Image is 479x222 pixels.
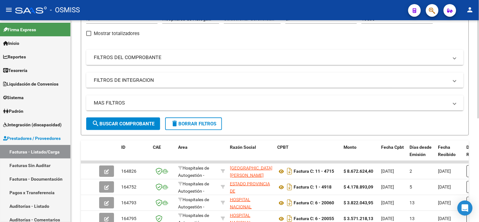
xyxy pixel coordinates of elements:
span: Razón Social [230,145,256,150]
span: Borrar Filtros [171,121,216,127]
span: Reportes [3,53,26,60]
datatable-header-cell: CAE [150,141,176,168]
strong: Factura C: 11 - 4715 [294,169,334,174]
span: ESTADO PROVINCIA DE [GEOGRAPHIC_DATA][PERSON_NAME] [230,181,272,208]
span: Hospitales de Autogestión - Afiliaciones [178,181,209,201]
span: Area [178,145,188,150]
span: Mostrar totalizadores [94,30,140,37]
span: [DATE] [381,216,394,221]
span: [DATE] [381,169,394,174]
mat-expansion-panel-header: FILTROS DEL COMPROBANTE [86,50,464,65]
span: [DATE] [438,200,451,205]
span: Prestadores / Proveedores [3,135,61,142]
span: 13 [410,216,415,221]
span: [DATE] [381,200,394,205]
div: 30999275474 [230,165,272,178]
span: [DATE] [438,184,451,189]
span: Buscar Comprobante [92,121,154,127]
i: Descargar documento [285,166,294,176]
span: Hospitales de Autogestión - Afiliaciones [178,165,209,185]
span: Integración (discapacidad) [3,121,62,128]
span: Fecha Recibido [438,145,456,157]
strong: Factura C: 6 - 20060 [294,201,334,206]
span: Fecha Cpbt [381,145,404,150]
datatable-header-cell: Area [176,141,218,168]
span: [DATE] [438,216,451,221]
datatable-header-cell: Razón Social [227,141,275,168]
span: CPBT [277,145,289,150]
span: Monto [344,145,356,150]
i: Descargar documento [285,182,294,192]
span: - OSMISS [50,3,80,17]
strong: $ 8.672.624,40 [344,169,373,174]
i: Descargar documento [285,198,294,208]
strong: $ 3.822.043,95 [344,200,373,205]
span: 164795 [121,216,136,221]
strong: Factura C: 1 - 4918 [294,185,332,190]
datatable-header-cell: Días desde Emisión [407,141,436,168]
mat-icon: person [466,6,474,14]
span: CAE [153,145,161,150]
span: 5 [410,184,412,189]
div: 30673377544 [230,180,272,194]
span: [DATE] [381,184,394,189]
div: 30635976809 [230,196,272,209]
button: Buscar Comprobante [86,117,160,130]
span: 164826 [121,169,136,174]
span: Días desde Emisión [410,145,432,157]
mat-expansion-panel-header: MAS FILTROS [86,95,464,111]
datatable-header-cell: Fecha Recibido [436,141,464,168]
datatable-header-cell: Monto [341,141,379,168]
strong: $ 3.571.218,13 [344,216,373,221]
mat-panel-title: FILTROS DEL COMPROBANTE [94,54,448,61]
strong: $ 4.178.893,09 [344,184,373,189]
span: 164752 [121,184,136,189]
span: Liquidación de Convenios [3,81,58,87]
span: [GEOGRAPHIC_DATA][PERSON_NAME] [230,165,272,178]
span: Sistema [3,94,24,101]
div: Open Intercom Messenger [458,201,473,216]
span: Tesorería [3,67,27,74]
span: 164793 [121,200,136,205]
datatable-header-cell: CPBT [275,141,341,168]
datatable-header-cell: ID [119,141,150,168]
span: Inicio [3,40,19,47]
datatable-header-cell: Fecha Cpbt [379,141,407,168]
span: ID [121,145,125,150]
strong: Factura C: 6 - 20055 [294,216,334,221]
span: Firma Express [3,26,36,33]
span: 13 [410,200,415,205]
span: Hospitales de Autogestión - Afiliaciones [178,197,209,217]
button: Borrar Filtros [165,117,222,130]
mat-panel-title: FILTROS DE INTEGRACION [94,77,448,84]
mat-icon: delete [171,120,178,127]
span: 2 [410,169,412,174]
mat-expansion-panel-header: FILTROS DE INTEGRACION [86,73,464,88]
mat-icon: menu [5,6,13,14]
span: Padrón [3,108,23,115]
mat-panel-title: MAS FILTROS [94,99,448,106]
mat-icon: search [92,120,99,127]
span: [DATE] [438,169,451,174]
